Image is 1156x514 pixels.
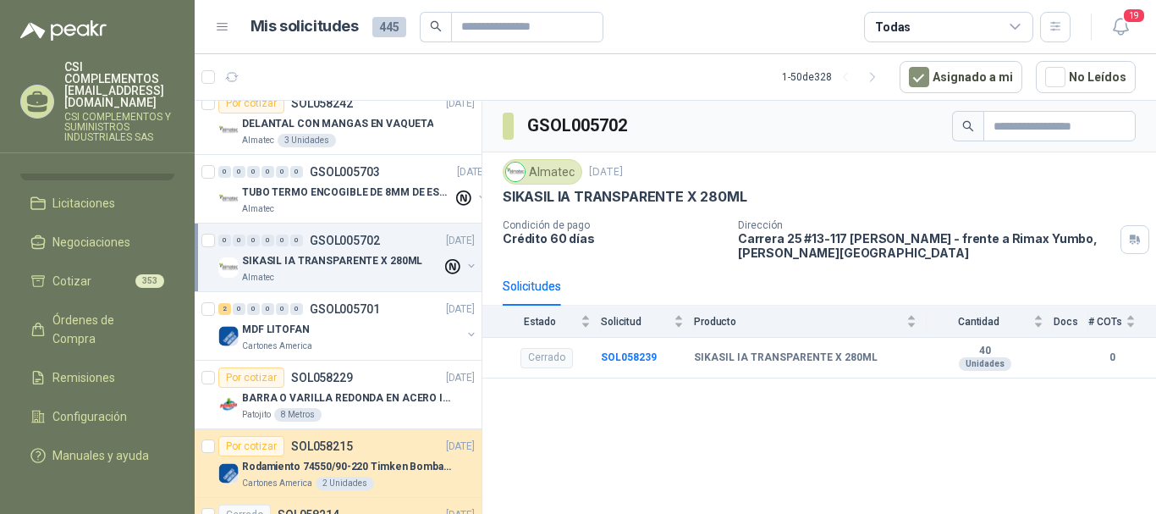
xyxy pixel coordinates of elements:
div: 0 [290,235,303,246]
p: CSI COMPLEMENTOS [EMAIL_ADDRESS][DOMAIN_NAME] [64,61,174,108]
img: Company Logo [218,120,239,141]
span: # COTs [1088,316,1122,328]
div: 0 [261,166,274,178]
p: SIKASIL IA TRANSPARENTE X 280ML [503,188,746,206]
a: 0 0 0 0 0 0 GSOL005702[DATE] Company LogoSIKASIL IA TRANSPARENTE X 280MLAlmatec [218,230,478,285]
div: 0 [261,235,274,246]
span: Configuración [52,407,127,426]
th: Cantidad [927,306,1054,337]
div: Cerrado [520,348,573,368]
button: 19 [1105,12,1136,42]
p: Almatec [242,271,274,285]
div: Solicitudes [503,277,561,296]
p: GSOL005703 [310,166,380,178]
div: 0 [247,235,260,246]
p: GSOL005701 [310,303,380,315]
span: Producto [694,316,903,328]
div: 0 [290,166,303,178]
a: 0 0 0 0 0 0 GSOL005703[DATE] Company LogoTUBO TERMO ENCOGIBLE DE 8MM DE ESPESOR X 5CMSAlmatec [218,162,489,216]
div: 2 Unidades [316,477,374,490]
span: 19 [1122,8,1146,24]
p: Almatec [242,134,274,147]
p: [DATE] [446,370,475,386]
h3: GSOL005702 [527,113,630,139]
p: [DATE] [446,439,475,455]
span: Licitaciones [52,194,115,213]
button: No Leídos [1036,61,1136,93]
p: SOL058229 [291,372,353,384]
button: Asignado a mi [900,61,1022,93]
p: Rodamiento 74550/90-220 Timken BombaVG40 [242,459,453,475]
div: Unidades [959,357,1011,371]
div: 0 [247,303,260,315]
span: Negociaciones [52,233,130,251]
div: 0 [218,235,231,246]
p: [DATE] [446,301,475,318]
div: Por cotizar [218,368,284,388]
div: 0 [233,166,245,178]
p: Cartones America [242,340,312,353]
a: Por cotizarSOL058215[DATE] Company LogoRodamiento 74550/90-220 Timken BombaVG40Cartones America2 ... [195,429,482,498]
div: 0 [290,303,303,315]
th: Producto [694,306,927,337]
a: Licitaciones [20,187,174,219]
p: Carrera 25 #13-117 [PERSON_NAME] - frente a Rimax Yumbo , [PERSON_NAME][GEOGRAPHIC_DATA] [738,231,1114,260]
div: 0 [276,303,289,315]
div: Por cotizar [218,436,284,456]
img: Company Logo [218,463,239,484]
div: 1 - 50 de 328 [782,64,886,91]
th: Solicitud [601,306,694,337]
div: 8 Metros [274,408,322,422]
p: [DATE] [446,96,475,112]
p: SOL058215 [291,440,353,452]
p: TUBO TERMO ENCOGIBLE DE 8MM DE ESPESOR X 5CMS [242,185,453,201]
a: 2 0 0 0 0 0 GSOL005701[DATE] Company LogoMDF LITOFANCartones America [218,299,478,353]
p: BARRA O VARILLA REDONDA EN ACERO INOXIDABLE DE 2" O 50 MM [242,390,453,406]
b: 0 [1088,350,1136,366]
div: 0 [261,303,274,315]
span: 353 [135,274,164,288]
p: Almatec [242,202,274,216]
span: Manuales y ayuda [52,446,149,465]
p: SOL058242 [291,97,353,109]
p: Condición de pago [503,219,724,231]
span: Cantidad [927,316,1030,328]
span: Remisiones [52,368,115,387]
div: 2 [218,303,231,315]
p: CSI COMPLEMENTOS Y SUMINISTROS INDUSTRIALES SAS [64,112,174,142]
div: 0 [276,166,289,178]
div: 3 Unidades [278,134,336,147]
div: 0 [247,166,260,178]
a: Por cotizarSOL058242[DATE] Company LogoDELANTAL CON MANGAS EN VAQUETAAlmatec3 Unidades [195,86,482,155]
img: Logo peakr [20,20,107,41]
th: Docs [1054,306,1088,337]
a: Remisiones [20,362,174,394]
a: Configuración [20,401,174,433]
p: DELANTAL CON MANGAS EN VAQUETA [242,116,433,132]
h1: Mis solicitudes [250,14,359,39]
img: Company Logo [506,163,525,181]
div: 0 [218,166,231,178]
span: Solicitud [601,316,670,328]
a: Manuales y ayuda [20,439,174,472]
img: Company Logo [218,189,239,209]
a: SOL058239 [601,351,657,363]
b: SIKASIL IA TRANSPARENTE X 280ML [694,351,878,365]
div: 0 [233,303,245,315]
a: Cotizar353 [20,265,174,297]
a: Negociaciones [20,226,174,258]
th: Estado [482,306,601,337]
p: Crédito 60 días [503,231,724,246]
span: Órdenes de Compra [52,311,158,348]
p: [DATE] [457,164,486,180]
p: SIKASIL IA TRANSPARENTE X 280ML [242,253,422,269]
p: Patojito [242,408,271,422]
span: search [962,120,974,132]
p: Dirección [738,219,1114,231]
span: Cotizar [52,272,91,290]
a: Por cotizarSOL058229[DATE] Company LogoBARRA O VARILLA REDONDA EN ACERO INOXIDABLE DE 2" O 50 MMP... [195,361,482,429]
img: Company Logo [218,326,239,346]
p: GSOL005702 [310,235,380,246]
span: Estado [503,316,577,328]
